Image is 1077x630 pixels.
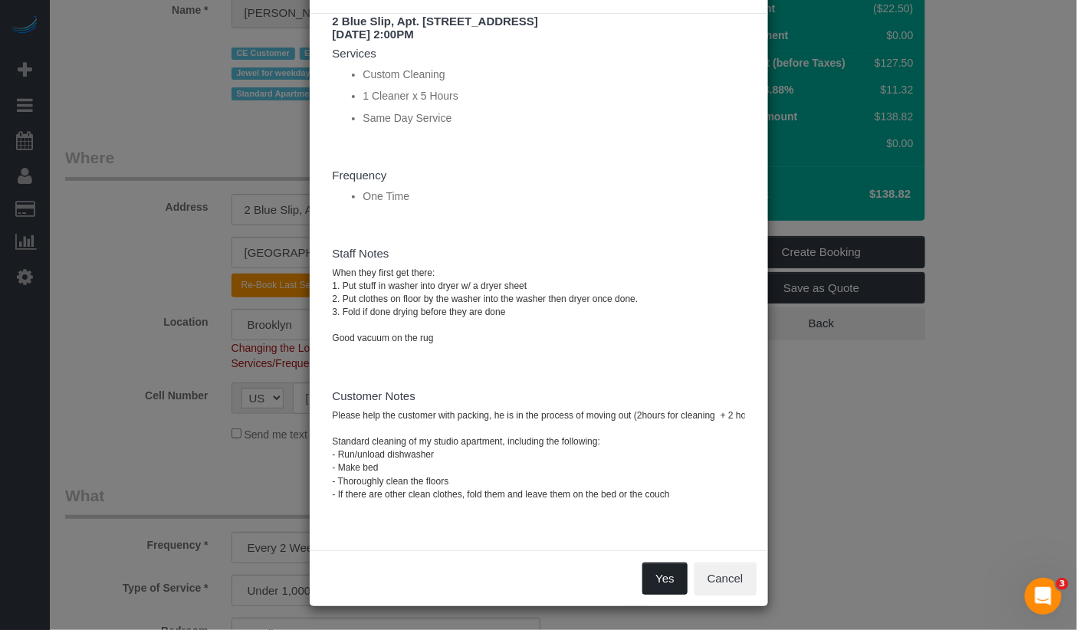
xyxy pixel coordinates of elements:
[333,267,745,346] pre: When they first get there: 1. Put stuff in washer into dryer w/ a dryer sheet 2. Put clothes on f...
[363,67,745,82] li: Custom Cleaning
[333,48,745,61] h4: Services
[642,563,687,595] button: Yes
[333,248,745,261] h4: Staff Notes
[333,390,745,403] h4: Customer Notes
[333,169,745,182] h4: Frequency
[363,110,745,126] li: Same Day Service
[333,28,414,41] b: [DATE] 2:00PM
[694,563,757,595] button: Cancel
[333,409,745,501] pre: Please help the customer with packing, he is in the process of moving out (2hours for cleaning + ...
[333,15,539,28] b: 2 Blue Slip, Apt. [STREET_ADDRESS]
[363,189,745,204] li: One Time
[1025,578,1062,615] iframe: Intercom live chat
[1056,578,1069,590] span: 3
[363,88,745,103] li: 1 Cleaner x 5 Hours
